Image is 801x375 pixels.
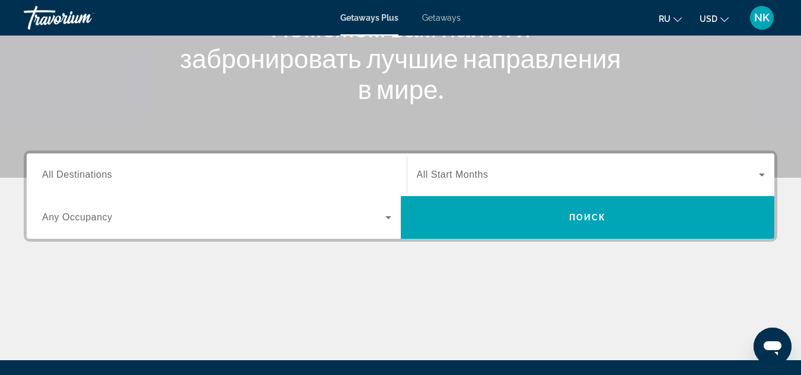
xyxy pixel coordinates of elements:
span: USD [700,14,717,24]
button: User Menu [746,5,777,30]
a: Getaways Plus [340,13,398,23]
h1: Поможем вам найти и забронировать лучшие направления в мире. [178,12,623,104]
span: All Start Months [417,169,489,180]
span: ru [659,14,671,24]
button: Поиск [401,196,775,239]
span: Поиск [569,213,607,222]
span: NK [754,12,770,24]
a: Getaways [422,13,461,23]
button: Change language [659,10,682,27]
span: Any Occupancy [42,212,113,222]
div: Search widget [27,153,774,239]
iframe: Кнопка запуска окна обмена сообщениями [754,328,792,366]
span: All Destinations [42,169,112,180]
button: Change currency [700,10,729,27]
a: Travorium [24,2,142,33]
